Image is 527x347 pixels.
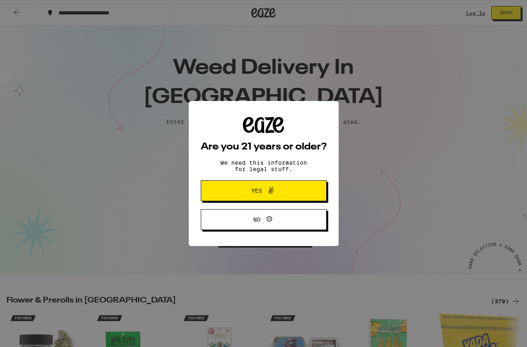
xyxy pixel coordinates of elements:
button: No [201,209,327,230]
span: No [253,217,260,222]
button: Yes [201,180,327,201]
p: We need this information for legal stuff. [214,159,314,172]
span: Yes [251,188,262,194]
h2: Are you 21 years or older? [201,142,327,152]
